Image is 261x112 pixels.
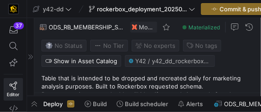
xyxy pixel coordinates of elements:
[135,57,211,65] span: Y42 / y42_dd_rockerbox_deployment_20250811 / ODS_RB_MEMBERSHIP_SALE
[14,22,24,29] div: 37
[54,57,117,65] span: Show in Asset Catalog
[41,90,257,107] p: Downstream incremental table will identify records inserted after the bookmarking timestamp and t...
[97,5,187,13] span: rockerbox_deployment_20250811
[125,100,168,107] span: Build scheduler
[7,92,20,97] span: Editor
[132,40,179,51] button: No experts
[93,100,107,107] span: Build
[195,42,217,49] span: No tags
[4,1,23,17] a: https://storage.googleapis.com/y42-prod-data-exchange/images/uAsz27BndGEK0hZWDFeOjoxA7jCwgK9jE472...
[41,74,257,90] p: Table that is intended to be dropped and recreated daily for marketing analysis purposes. Built t...
[31,3,74,15] button: y42-dd
[46,42,53,49] img: No status
[186,100,203,107] span: Alerts
[144,42,175,49] span: No expert s
[125,55,215,67] button: Y42 / y42_dd_rockerbox_deployment_20250811 / ODS_RB_MEMBERSHIP_SALE
[87,3,197,15] button: rockerbox_deployment_20250811
[4,22,23,38] button: 37
[174,96,207,112] button: Alerts
[41,40,87,51] button: No statusNo Status
[81,96,111,112] button: Build
[183,40,221,51] button: No tags
[46,42,82,49] span: No Status
[43,5,64,13] span: y42-dd
[41,55,121,67] button: Show in Asset Catalog
[90,40,128,51] button: No tierNo Tier
[132,24,137,30] img: undefined
[139,23,156,31] span: Model
[49,23,125,31] span: ODS_RB_MEMBERSHIP_SALE
[94,42,124,49] span: No Tier
[4,78,23,101] a: Editor
[43,100,63,107] span: Deploy
[113,96,172,112] button: Build scheduler
[9,5,18,14] img: https://storage.googleapis.com/y42-prod-data-exchange/images/uAsz27BndGEK0hZWDFeOjoxA7jCwgK9jE472...
[188,24,220,31] span: Materialized
[94,42,101,49] img: No tier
